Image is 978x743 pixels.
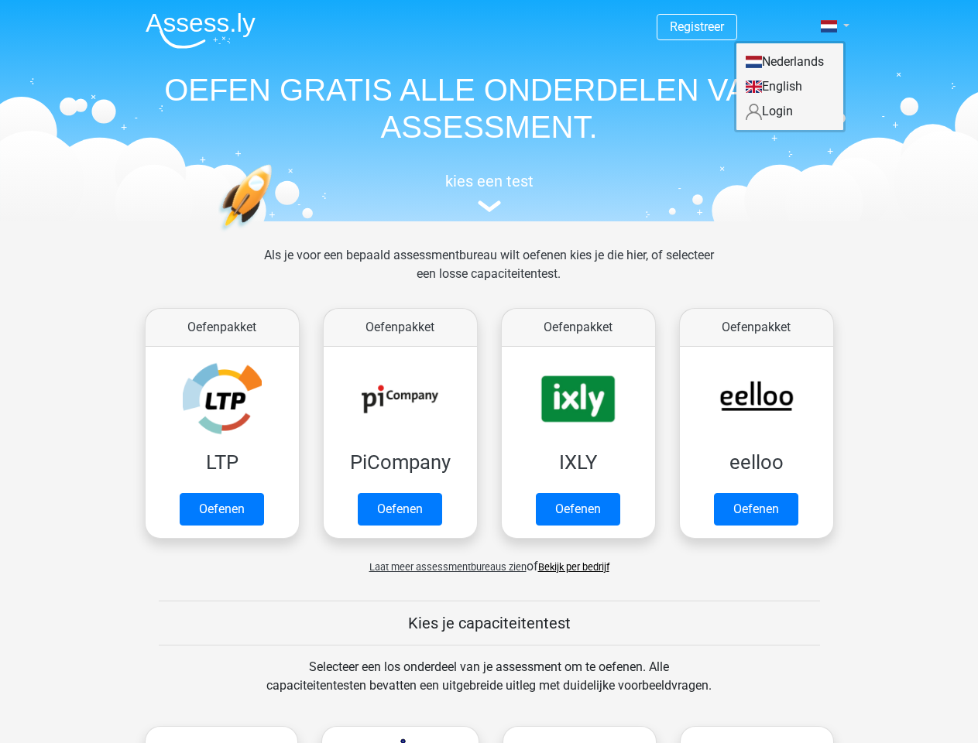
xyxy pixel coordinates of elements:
a: Login [736,99,843,124]
div: of [133,545,846,576]
h5: Kies je capaciteitentest [159,614,820,632]
a: kies een test [133,172,846,213]
a: Oefenen [536,493,620,526]
a: Oefenen [180,493,264,526]
a: Oefenen [358,493,442,526]
a: Registreer [670,19,724,34]
div: Selecteer een los onderdeel van je assessment om te oefenen. Alle capaciteitentesten bevatten een... [252,658,726,714]
a: Bekijk per bedrijf [538,561,609,573]
span: Laat meer assessmentbureaus zien [369,561,527,573]
a: Nederlands [736,50,843,74]
div: Als je voor een bepaald assessmentbureau wilt oefenen kies je die hier, of selecteer een losse ca... [252,246,726,302]
a: Oefenen [714,493,798,526]
img: oefenen [218,164,332,304]
img: assessment [478,200,501,212]
h5: kies een test [133,172,846,190]
img: Assessly [146,12,256,49]
h1: OEFEN GRATIS ALLE ONDERDELEN VAN JE ASSESSMENT. [133,71,846,146]
a: English [736,74,843,99]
